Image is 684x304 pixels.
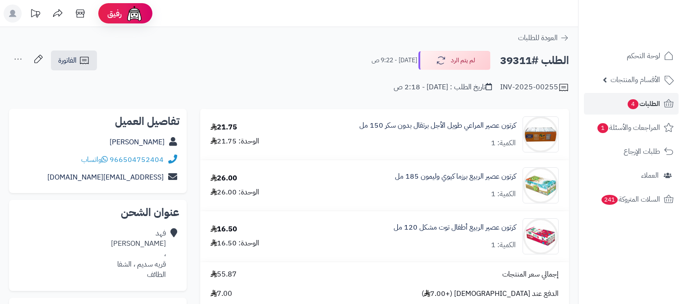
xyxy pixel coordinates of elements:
[418,51,491,70] button: لم يتم الرد
[597,121,660,134] span: المراجعات والأسئلة
[211,136,259,147] div: الوحدة: 21.75
[107,8,122,19] span: رفيق
[395,171,516,182] a: كرتون عصير الربيع برزما كيوي وليمون 185 مل
[584,93,679,115] a: الطلبات4
[47,172,164,183] a: [EMAIL_ADDRESS][DOMAIN_NAME]
[211,122,237,133] div: 21.75
[584,117,679,138] a: المراجعات والأسئلة1
[491,240,516,250] div: الكمية: 1
[627,97,660,110] span: الطلبات
[627,50,660,62] span: لوحة التحكم
[58,55,77,66] span: الفاتورة
[601,193,660,206] span: السلات المتروكة
[16,116,179,127] h2: تفاصيل العميل
[110,154,164,165] a: 966504752404
[211,224,237,235] div: 16.50
[584,141,679,162] a: طلبات الإرجاع
[584,165,679,186] a: العملاء
[502,269,559,280] span: إجمالي سعر المنتجات
[394,222,516,233] a: كرتون عصير الربيع أطفال توت مشكل 120 مل
[584,45,679,67] a: لوحة التحكم
[601,195,618,205] span: 241
[372,56,417,65] small: [DATE] - 9:22 ص
[111,228,166,280] div: فهد [PERSON_NAME] ، قريه سديم ، الشفا الطائف
[211,173,237,184] div: 26.00
[211,238,259,249] div: الوحدة: 16.50
[518,32,569,43] a: العودة للطلبات
[611,74,660,86] span: الأقسام والمنتجات
[491,189,516,199] div: الكمية: 1
[597,123,608,133] span: 1
[125,5,143,23] img: ai-face.png
[500,82,569,93] div: INV-2025-00255
[422,289,559,299] span: الدفع عند [DEMOGRAPHIC_DATA] (+7.00 )
[110,137,165,147] a: [PERSON_NAME]
[523,218,558,254] img: 1668687450-Screenshot%202022-11-17%20151546-90x90.png
[211,289,232,299] span: 7.00
[624,145,660,158] span: طلبات الإرجاع
[211,187,259,198] div: الوحدة: 26.00
[211,269,237,280] span: 55.87
[394,82,492,92] div: تاريخ الطلب : [DATE] - 2:18 ص
[641,169,659,182] span: العملاء
[16,207,179,218] h2: عنوان الشحن
[523,167,558,203] img: 1673894778-81kWLNNsd7L-90x90.jpg
[500,51,569,70] h2: الطلب #39311
[359,120,516,131] a: كرتون عصير المراعي طويل الأجل برتقال بدون سكر 150 مل
[81,154,108,165] a: واتساب
[24,5,46,25] a: تحديثات المنصة
[51,51,97,70] a: الفاتورة
[628,99,638,109] span: 4
[491,138,516,148] div: الكمية: 1
[518,32,558,43] span: العودة للطلبات
[523,116,558,152] img: 1675757726-OnvWn74nsKcHK86hyo3yRVK9qdE5Kcd1Y5gFAy5j-90x90.jpg
[584,189,679,210] a: السلات المتروكة241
